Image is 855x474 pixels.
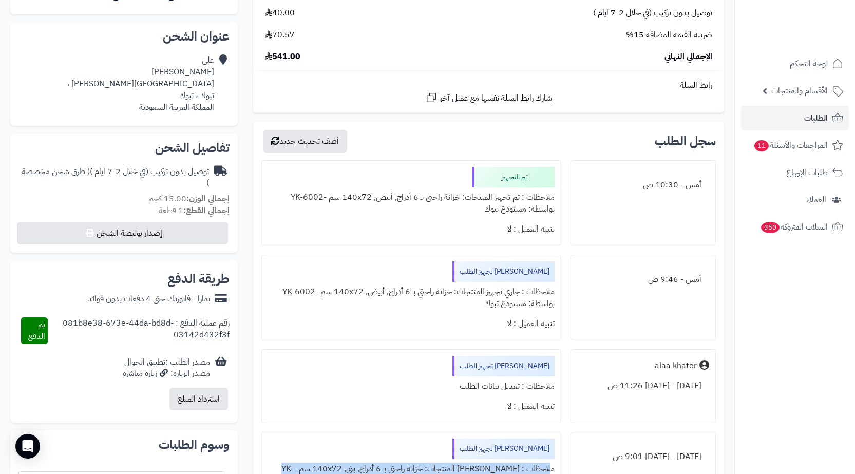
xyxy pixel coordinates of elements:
[425,91,552,104] a: شارك رابط السلة نفسها مع عميل آخر
[123,368,210,380] div: مصدر الزيارة: زيارة مباشرة
[761,222,780,233] span: 350
[472,167,555,187] div: تم التجهيز
[159,204,230,217] small: 1 قطعة
[577,270,709,290] div: أمس - 9:46 ص
[169,388,228,410] button: استرداد المبلغ
[760,220,828,234] span: السلات المتروكة
[268,376,555,396] div: ملاحظات : تعديل بيانات الطلب
[268,314,555,334] div: تنبيه العميل : لا
[18,30,230,43] h2: عنوان الشحن
[28,318,45,343] span: تم الدفع
[577,175,709,195] div: أمس - 10:30 ص
[741,51,849,76] a: لوحة التحكم
[440,92,552,104] span: شارك رابط السلة نفسها مع عميل آخر
[15,434,40,459] div: Open Intercom Messenger
[741,215,849,239] a: السلات المتروكة350
[186,193,230,205] strong: إجمالي الوزن:
[804,111,828,125] span: الطلبات
[268,219,555,239] div: تنبيه العميل : لا
[806,193,826,207] span: العملاء
[263,130,347,153] button: أضف تحديث جديد
[265,29,295,41] span: 70.57
[265,51,300,63] span: 541.00
[452,439,555,459] div: [PERSON_NAME] تجهيز الطلب
[67,54,214,113] div: علي [PERSON_NAME] [GEOGRAPHIC_DATA][PERSON_NAME] ، تبوك ، تبوك المملكة العربية السعودية
[655,360,697,372] div: alaa khater
[785,8,845,29] img: logo-2.png
[123,356,210,380] div: مصدر الطلب :تطبيق الجوال
[664,51,712,63] span: الإجمالي النهائي
[17,222,228,244] button: إصدار بوليصة الشحن
[48,317,230,344] div: رقم عملية الدفع : 081b8e38-673e-44da-bd8d-03142d432f3f
[741,133,849,158] a: المراجعات والأسئلة11
[771,84,828,98] span: الأقسام والمنتجات
[753,138,828,153] span: المراجعات والأسئلة
[167,273,230,285] h2: طريقة الدفع
[18,439,230,451] h2: وسوم الطلبات
[577,376,709,396] div: [DATE] - [DATE] 11:26 ص
[754,140,769,151] span: 11
[741,160,849,185] a: طلبات الإرجاع
[593,7,712,19] span: توصيل بدون تركيب (في خلال 2-7 ايام )
[268,282,555,314] div: ملاحظات : جاري تجهيز المنتجات: خزانة راحتي بـ 6 أدراج, أبيض, ‎140x72 سم‏ -YK-6002 بواسطة: مستودع ...
[268,396,555,416] div: تنبيه العميل : لا
[741,106,849,130] a: الطلبات
[741,187,849,212] a: العملاء
[22,165,209,189] span: ( طرق شحن مخصصة )
[452,261,555,282] div: [PERSON_NAME] تجهيز الطلب
[626,29,712,41] span: ضريبة القيمة المضافة 15%
[268,187,555,219] div: ملاحظات : تم تجهيز المنتجات: خزانة راحتي بـ 6 أدراج, أبيض, ‎140x72 سم‏ -YK-6002 بواسطة: مستودع تبوك
[18,142,230,154] h2: تفاصيل الشحن
[790,56,828,71] span: لوحة التحكم
[655,135,716,147] h3: سجل الطلب
[183,204,230,217] strong: إجمالي القطع:
[786,165,828,180] span: طلبات الإرجاع
[452,356,555,376] div: [PERSON_NAME] تجهيز الطلب
[265,7,295,19] span: 40.00
[148,193,230,205] small: 15.00 كجم
[88,293,210,305] div: تمارا - فاتورتك حتى 4 دفعات بدون فوائد
[257,80,720,91] div: رابط السلة
[18,166,209,189] div: توصيل بدون تركيب (في خلال 2-7 ايام )
[577,447,709,467] div: [DATE] - [DATE] 9:01 ص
